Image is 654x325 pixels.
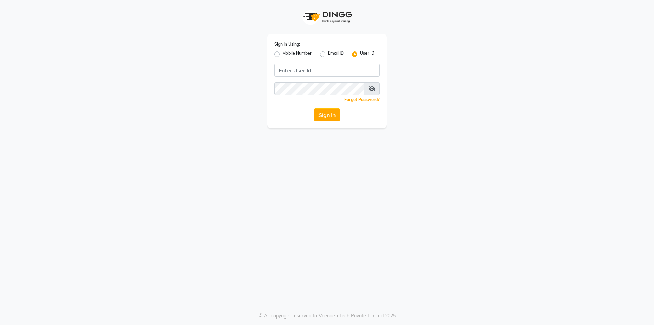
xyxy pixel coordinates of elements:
label: Sign In Using: [274,41,300,47]
input: Username [274,64,380,77]
label: Mobile Number [282,50,312,58]
label: Email ID [328,50,344,58]
a: Forgot Password? [344,97,380,102]
label: User ID [360,50,374,58]
input: Username [274,82,364,95]
button: Sign In [314,108,340,121]
img: logo1.svg [300,7,354,27]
